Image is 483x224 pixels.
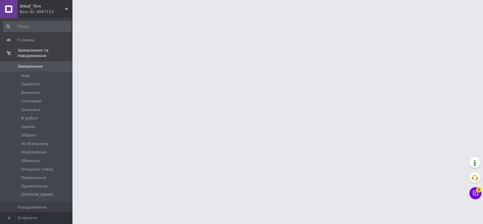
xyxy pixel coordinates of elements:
span: Повідомлення [18,205,47,210]
span: Обманки [21,158,40,164]
span: Оплачені [21,107,40,113]
span: Замовлення [18,64,43,69]
span: Нові [21,73,30,78]
span: Замовлення та повідомлення [18,48,72,59]
span: Повернення [21,175,46,181]
span: Заміни [21,124,35,130]
span: 8 [476,187,481,193]
span: Головна [18,37,34,43]
span: ПромОплати [21,184,47,189]
span: Shkaf_7km [20,4,65,9]
span: В роботі [21,116,38,121]
input: Пошук [3,21,71,32]
span: Прийняті [21,82,40,87]
div: Ваш ID: 4067113 [20,9,72,14]
span: На Відправку [21,141,49,146]
span: Зібрані [21,133,36,138]
span: Очікують товар [21,167,53,172]
span: Скасовані [21,98,42,104]
button: Чат з покупцем8 [469,187,481,199]
span: Виконані [21,90,40,95]
span: Недодзвони [21,149,46,155]
span: [PERSON_NAME] [21,192,54,197]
